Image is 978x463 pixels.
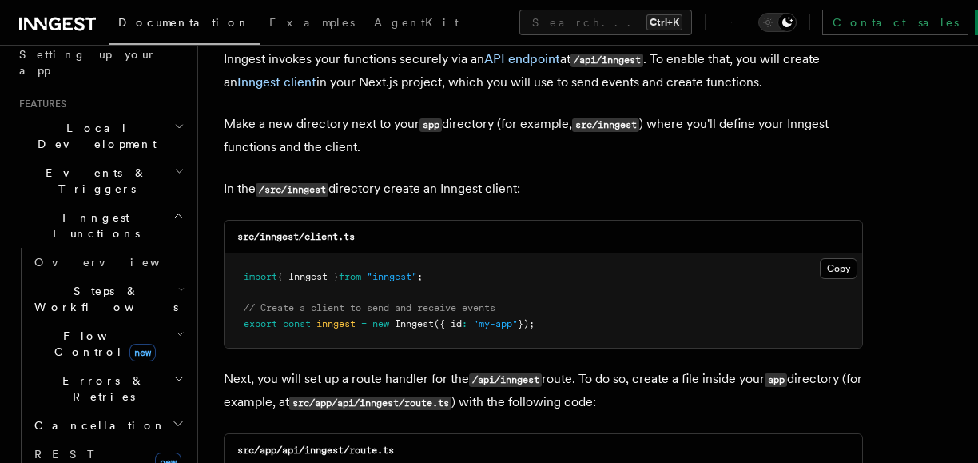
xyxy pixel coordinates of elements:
[570,54,643,67] code: /api/inngest
[372,318,389,329] span: new
[367,271,417,282] span: "inngest"
[237,445,394,456] code: src/app/api/inngest/route.ts
[28,328,176,360] span: Flow Control
[374,16,459,29] span: AgentKit
[118,16,250,29] span: Documentation
[256,183,328,197] code: /src/inngest
[244,302,495,313] span: // Create a client to send and receive events
[13,158,188,203] button: Events & Triggers
[13,165,174,197] span: Events & Triggers
[34,256,199,269] span: Overview
[646,14,682,30] kbd: Ctrl+K
[289,397,451,410] code: src/app/api/inngest/route.ts
[224,178,863,201] p: In the directory create an Inngest client:
[269,16,355,29] span: Examples
[13,114,188,158] button: Local Development
[224,48,863,94] p: Inngest invokes your functions securely via an at . To enable that, you will create an in your Ne...
[820,258,857,279] button: Copy
[244,318,277,329] span: export
[469,373,542,387] code: /api/inngest
[434,318,462,329] span: ({ id
[13,210,173,241] span: Inngest Functions
[13,98,66,110] span: Features
[28,321,188,366] button: Flow Controlnew
[109,5,260,45] a: Documentation
[765,373,787,387] code: app
[277,271,339,282] span: { Inngest }
[244,271,277,282] span: import
[28,366,188,411] button: Errors & Retries
[361,318,367,329] span: =
[13,120,174,152] span: Local Development
[13,203,188,248] button: Inngest Functions
[395,318,434,329] span: Inngest
[28,373,173,405] span: Errors & Retries
[237,74,316,90] a: Inngest client
[237,231,355,242] code: src/inngest/client.ts
[572,118,639,132] code: src/inngest
[13,40,188,85] a: Setting up your app
[224,368,863,414] p: Next, you will set up a route handler for the route. To do so, create a file inside your director...
[28,411,188,440] button: Cancellation
[283,318,311,329] span: const
[473,318,518,329] span: "my-app"
[19,48,157,77] span: Setting up your app
[519,10,692,35] button: Search...Ctrl+K
[419,118,442,132] code: app
[417,271,423,282] span: ;
[518,318,535,329] span: });
[364,5,468,43] a: AgentKit
[462,318,467,329] span: :
[28,248,188,277] a: Overview
[28,417,166,433] span: Cancellation
[28,277,188,321] button: Steps & Workflows
[316,318,356,329] span: inngest
[129,344,156,361] span: new
[822,10,968,35] a: Contact sales
[339,271,361,282] span: from
[260,5,364,43] a: Examples
[758,13,797,32] button: Toggle dark mode
[224,113,863,158] p: Make a new directory next to your directory (for example, ) where you'll define your Inngest func...
[28,283,178,315] span: Steps & Workflows
[484,51,560,66] a: API endpoint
